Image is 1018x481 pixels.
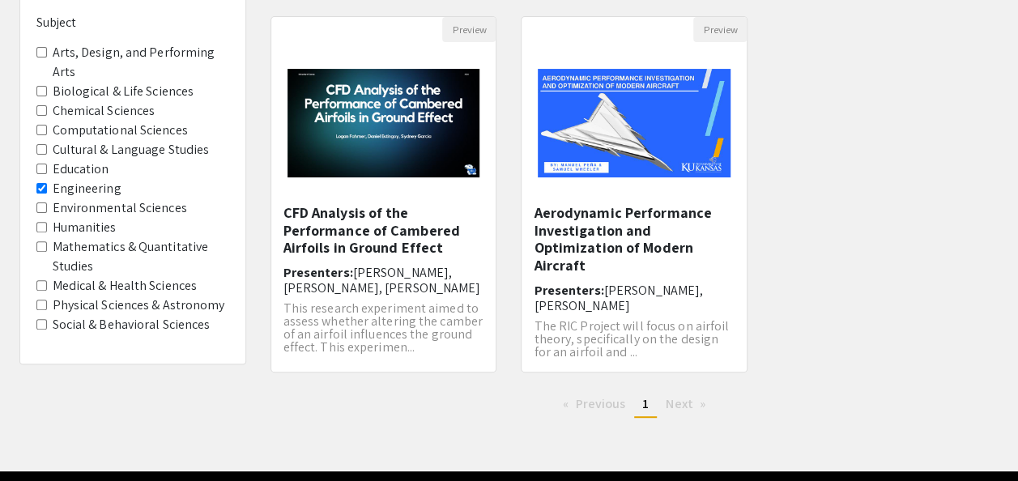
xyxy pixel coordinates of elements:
[53,82,194,101] label: Biological & Life Sciences
[53,43,229,82] label: Arts, Design, and Performing Arts
[666,395,692,412] span: Next
[534,283,735,313] h6: Presenters:
[521,16,748,372] div: Open Presentation <p>Aerodynamic Performance Investigation and Optimization of Modern Aircraft</p>
[53,179,121,198] label: Engineering
[53,296,225,315] label: Physical Sciences & Astronomy
[693,17,747,42] button: Preview
[642,395,649,412] span: 1
[534,282,703,314] span: [PERSON_NAME], [PERSON_NAME]
[53,218,117,237] label: Humanities
[442,17,496,42] button: Preview
[283,264,481,296] span: [PERSON_NAME], [PERSON_NAME], [PERSON_NAME]
[271,53,496,194] img: <p>CFD Analysis of the Performance of Cambered Airfoils in Ground Effect</p>
[53,198,187,218] label: Environmental Sciences
[534,317,729,360] span: The RIC Project will focus on airfoil theory, specifically on the design for an airfoil and ...
[12,408,69,469] iframe: Chat
[534,204,735,274] h5: Aerodynamic Performance Investigation and Optimization of Modern Aircraft
[53,276,198,296] label: Medical & Health Sciences
[270,16,497,372] div: Open Presentation <p>CFD Analysis of the Performance of Cambered Airfoils in Ground Effect</p>
[283,204,484,257] h5: CFD Analysis of the Performance of Cambered Airfoils in Ground Effect
[53,121,188,140] label: Computational Sciences
[53,237,229,276] label: Mathematics & Quantitative Studies
[575,395,625,412] span: Previous
[270,392,999,418] ul: Pagination
[53,315,211,334] label: Social & Behavioral Sciences
[53,101,155,121] label: Chemical Sciences
[283,302,484,354] p: This research experiment aimed to assess whether altering the camber of an airfoil influences the...
[522,53,747,194] img: <p>Aerodynamic Performance Investigation and Optimization of Modern Aircraft</p>
[53,140,210,160] label: Cultural & Language Studies
[283,265,484,296] h6: Presenters:
[53,160,109,179] label: Education
[36,15,229,30] h6: Subject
